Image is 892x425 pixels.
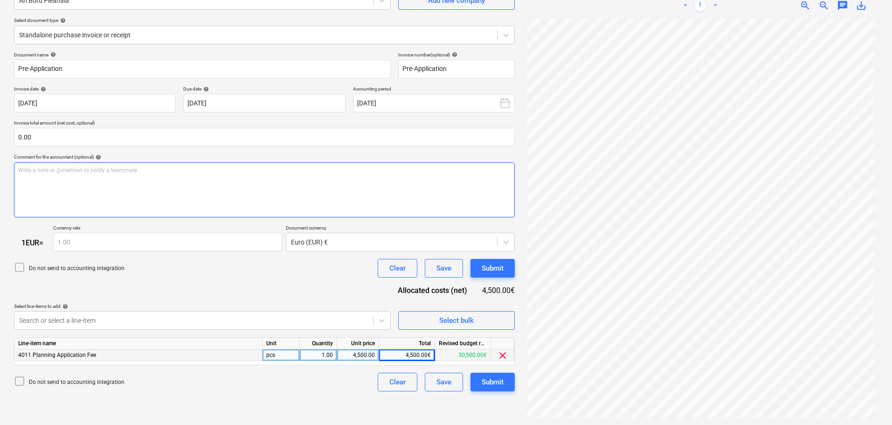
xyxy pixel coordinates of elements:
span: 4011 Planning Application Fee [18,352,96,358]
div: Select document type [14,17,515,23]
p: Do not send to accounting integration [29,378,124,386]
div: 1.00 [304,349,333,361]
button: [DATE] [353,94,515,112]
span: clear [497,350,508,361]
div: Allocated costs (net) [390,285,482,296]
span: help [450,52,457,57]
div: 4,500.00 [341,349,375,361]
div: Unit price [337,338,379,349]
div: 4,500.00€ [379,349,435,361]
input: Invoice number [398,60,515,78]
div: 30,500.00€ [435,349,491,361]
button: Clear [378,259,417,278]
input: Invoice total amount (net cost, optional) [14,128,515,146]
div: 4,500.00€ [482,285,515,296]
button: Select bulk [398,311,515,330]
div: pcs [263,349,300,361]
span: help [94,154,101,160]
div: Unit [263,338,300,349]
div: Clear [389,262,406,274]
p: Accounting period [353,86,515,94]
iframe: Chat Widget [845,380,892,425]
div: Invoice date [14,86,176,92]
div: Clear [389,376,406,388]
div: Line-item name [14,338,263,349]
span: help [58,18,66,23]
span: help [201,86,209,92]
span: help [48,52,56,57]
div: Revised budget remaining [435,338,491,349]
span: help [61,304,68,309]
button: Submit [470,259,515,278]
span: help [39,86,46,92]
div: Select line-items to add [14,303,391,309]
p: Currency rate [53,225,282,233]
div: Document name [14,52,391,58]
div: Select bulk [439,314,474,327]
button: Save [425,373,463,391]
input: Document name [14,60,391,78]
div: 1 EUR = [14,238,53,247]
input: Invoice date not specified [14,94,176,112]
div: Comment for the accountant (optional) [14,154,515,160]
div: Submit [482,262,504,274]
p: Invoice total amount (net cost, optional) [14,120,515,128]
div: Submit [482,376,504,388]
button: Clear [378,373,417,391]
p: Do not send to accounting integration [29,265,124,272]
button: Submit [470,373,515,391]
input: Due date not specified [183,94,345,112]
div: Total [379,338,435,349]
button: Save [425,259,463,278]
div: Save [436,262,451,274]
div: Invoice number (optional) [398,52,515,58]
p: Document currency [286,225,515,233]
div: Quantity [300,338,337,349]
div: Save [436,376,451,388]
div: Due date [183,86,345,92]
